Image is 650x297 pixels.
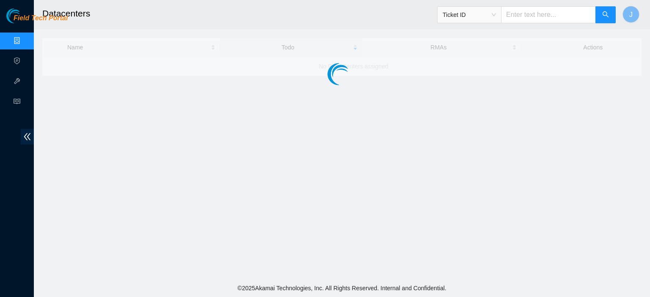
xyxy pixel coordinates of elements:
[14,94,20,111] span: read
[629,9,633,20] span: J
[501,6,596,23] input: Enter text here...
[622,6,639,23] button: J
[443,8,496,21] span: Ticket ID
[6,8,43,23] img: Akamai Technologies
[602,11,609,19] span: search
[595,6,616,23] button: search
[34,279,650,297] footer: © 2025 Akamai Technologies, Inc. All Rights Reserved. Internal and Confidential.
[21,129,34,144] span: double-left
[14,14,68,22] span: Field Tech Portal
[6,15,68,26] a: Akamai TechnologiesField Tech Portal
